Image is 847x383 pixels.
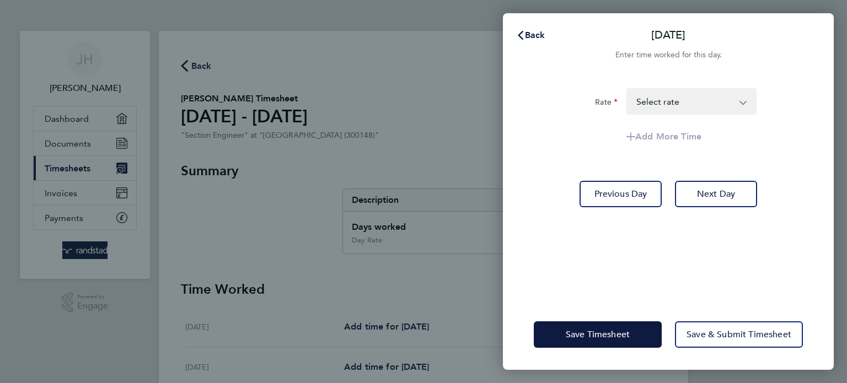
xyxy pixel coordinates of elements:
[503,48,834,62] div: Enter time worked for this day.
[505,24,556,46] button: Back
[525,30,545,40] span: Back
[595,97,618,110] label: Rate
[534,321,662,348] button: Save Timesheet
[651,28,685,43] p: [DATE]
[580,181,662,207] button: Previous Day
[566,329,630,340] span: Save Timesheet
[594,188,647,199] span: Previous Day
[697,188,735,199] span: Next Day
[675,321,803,348] button: Save & Submit Timesheet
[687,329,791,340] span: Save & Submit Timesheet
[675,181,757,207] button: Next Day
